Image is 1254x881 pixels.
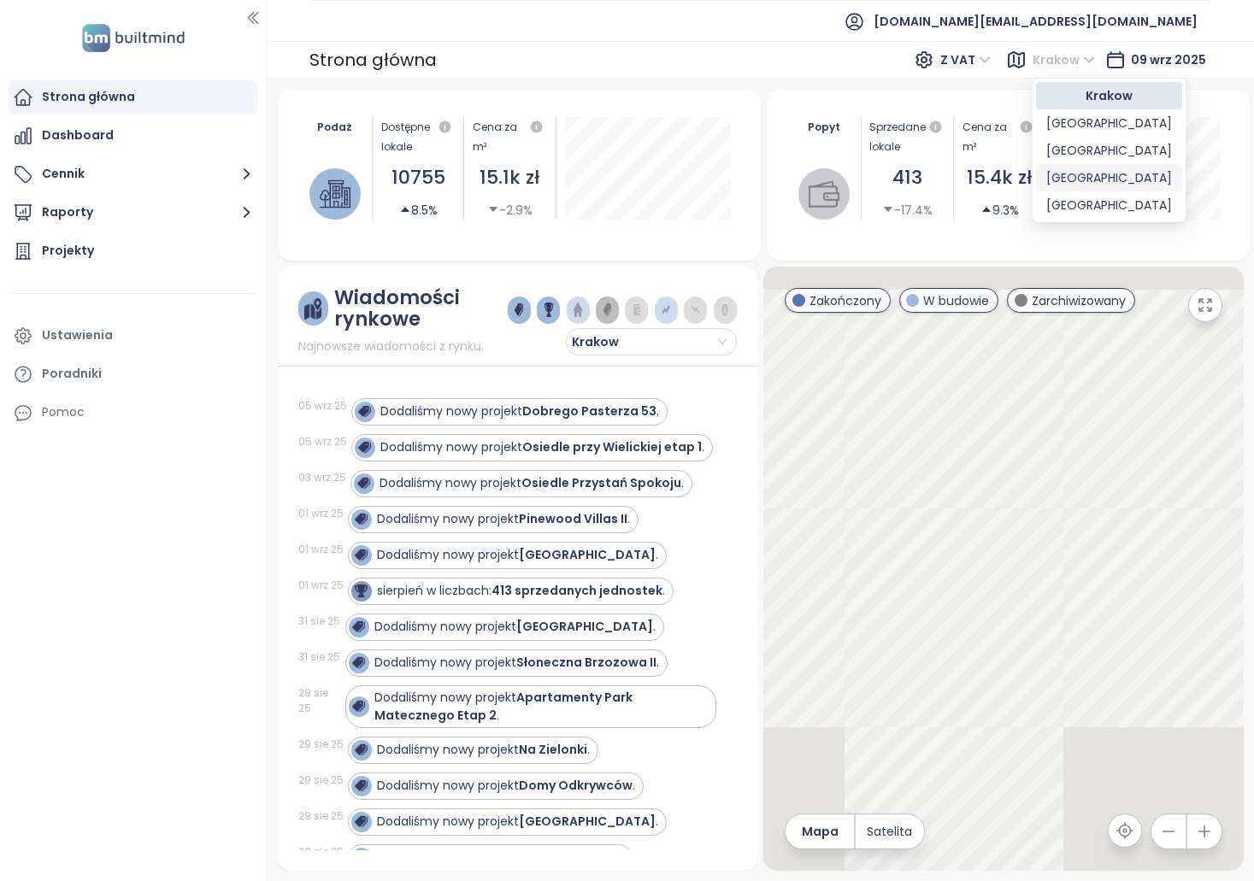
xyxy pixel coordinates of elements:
div: Sprzedane lokale [870,117,945,156]
div: 10755 [381,163,456,193]
div: Dodaliśmy nowy projekt . [380,474,684,492]
div: Strona główna [309,44,437,75]
div: Krakow [1036,82,1182,109]
div: Cena za m² [963,117,1037,156]
div: Krakow [1046,86,1172,105]
div: Poznań [1036,137,1182,164]
div: Dodaliśmy nowy projekt . [377,849,624,866]
div: 29 sie 25 [298,772,344,788]
img: price-increases.png [662,302,670,318]
strong: Na Zielonki [519,741,587,758]
strong: [GEOGRAPHIC_DATA] [519,813,656,830]
span: Mapa [802,822,839,841]
span: caret-down [487,203,499,215]
img: icon [355,779,367,791]
div: [GEOGRAPHIC_DATA] [1046,196,1172,214]
button: Raporty [9,196,257,230]
img: icon [355,815,367,827]
div: 28 sie 25 [298,844,344,860]
img: wallet [809,179,839,209]
div: Dodaliśmy nowy projekt . [377,510,630,528]
img: icon [358,441,370,453]
div: Ustawienia [42,325,113,346]
button: Mapa [786,814,854,849]
div: Dostępne lokale [381,117,456,156]
div: [GEOGRAPHIC_DATA] [1046,141,1172,160]
div: 03 wrz 25 [298,470,346,485]
img: icon [355,513,367,525]
div: 01 wrz 25 [298,542,344,557]
span: Satelita [867,822,912,841]
img: price-tag-dark-blue.png [515,302,523,318]
div: Strona główna [42,86,135,108]
div: Projekty [42,240,94,261]
div: Dodaliśmy nowy projekt . [380,438,704,456]
img: icon [355,549,367,561]
div: Dodaliśmy nowy projekt . [374,689,708,725]
img: price-tag-grey.png [603,302,612,318]
img: logo [77,21,190,56]
div: Gdańsk [1036,164,1182,191]
button: Cennik [9,157,257,191]
div: -17.4% [882,201,933,220]
div: -2.9% [487,201,533,220]
span: caret-up [980,203,992,215]
img: icon [357,477,369,489]
div: Dashboard [42,125,114,146]
strong: Domy Odkrywców [519,777,633,794]
div: 413 [870,163,945,193]
span: Krakow [572,329,674,355]
span: W budowie [923,291,989,310]
img: wallet-dark-grey.png [633,302,641,318]
div: 29 sie 25 [298,737,344,752]
a: Ustawienia [9,319,257,353]
span: caret-up [399,203,411,215]
div: Pomoc [42,402,85,423]
div: 05 wrz 25 [298,434,347,449]
a: Poradniki [9,357,257,391]
div: Dodaliśmy nowy projekt . [374,654,659,672]
div: Cena za m² [473,117,527,156]
img: icon [355,584,367,596]
div: 31 sie 25 [298,649,341,665]
strong: Pinewood Villas II [519,510,627,527]
span: Z VAT [940,47,991,73]
div: 29 sie 25 [298,685,341,716]
img: information-circle.png [721,302,729,318]
div: 15.4k zł [963,163,1037,193]
div: 31 sie 25 [298,614,341,629]
div: 01 wrz 25 [298,578,344,593]
strong: Osiedle Przystań Spokoju [521,474,681,491]
div: 8.5% [399,201,438,220]
div: 29 sie 25 [298,808,344,824]
span: Krakow [1033,47,1095,73]
div: Dodaliśmy nowy projekt . [377,741,590,759]
div: Dodaliśmy nowy projekt . [380,402,659,420]
div: 15.1k zł [473,163,547,193]
div: Warszawa [1036,109,1182,137]
div: [GEOGRAPHIC_DATA] [1046,114,1172,132]
span: Zarchiwizowany [1032,291,1126,310]
div: [GEOGRAPHIC_DATA] [1046,168,1172,187]
img: trophy-dark-blue.png [545,302,553,318]
strong: Słoneczna Brzozowa II [516,654,656,671]
div: Wiadomości rynkowe [334,287,508,330]
img: icon [352,620,364,632]
strong: Apartamenty Park Matecznego Etap 2 [374,689,633,724]
div: Dodaliśmy nowy projekt . [374,618,656,636]
span: Zakończony [810,291,881,310]
strong: [GEOGRAPHIC_DATA] [516,618,653,635]
img: icon [355,743,367,755]
strong: 413 sprzedanych jednostek [492,582,662,599]
strong: [PERSON_NAME] [519,849,621,866]
img: icon [352,700,364,712]
div: Popyt [796,117,852,137]
div: 01 wrz 25 [298,506,344,521]
img: price-decreases.png [692,302,700,318]
div: Poradniki [42,363,102,385]
button: Satelita [856,814,924,849]
div: 05 wrz 25 [298,398,347,414]
div: Dodaliśmy nowy projekt . [377,813,658,831]
strong: Osiedle przy Wielickiej etap 1 [522,438,702,455]
strong: [GEOGRAPHIC_DATA] [519,546,656,563]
